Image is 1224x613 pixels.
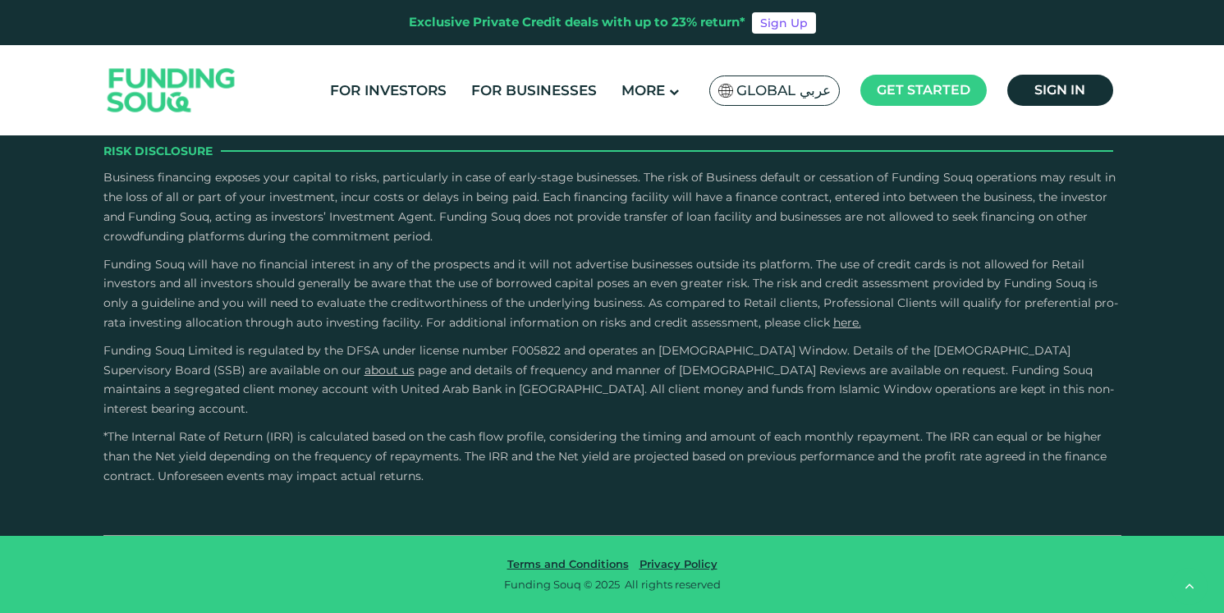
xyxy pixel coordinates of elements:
a: here. [833,315,861,330]
span: Sign in [1034,82,1085,98]
span: Funding Souq © [504,578,593,591]
p: Business financing exposes your capital to risks, particularly in case of early-stage businesses.... [103,168,1121,246]
a: For Businesses [467,77,601,104]
span: 2025 [595,578,620,591]
a: About Us [364,363,415,377]
div: Exclusive Private Credit deals with up to 23% return* [409,13,745,32]
img: SA Flag [718,84,733,98]
button: back [1171,568,1208,605]
img: Logo [91,49,252,132]
span: page [418,363,447,377]
span: More [621,82,665,98]
a: For Investors [326,77,451,104]
span: Get started [877,82,970,98]
span: Risk Disclosure [103,142,213,160]
a: Privacy Policy [635,557,722,570]
a: Sign in [1007,75,1113,106]
span: Global عربي [736,81,831,100]
span: Funding Souq Limited is regulated by the DFSA under license number F005822 and operates an [DEMOG... [103,343,1070,377]
a: Terms and Conditions [503,557,633,570]
p: *The Internal Rate of Return (IRR) is calculated based on the cash flow profile, considering the ... [103,428,1121,486]
a: Sign Up [752,12,816,34]
span: and details of frequency and manner of [DEMOGRAPHIC_DATA] Reviews are available on request. Fundi... [103,363,1114,417]
span: All rights reserved [625,578,721,591]
span: Funding Souq will have no financial interest in any of the prospects and it will not advertise bu... [103,257,1118,330]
